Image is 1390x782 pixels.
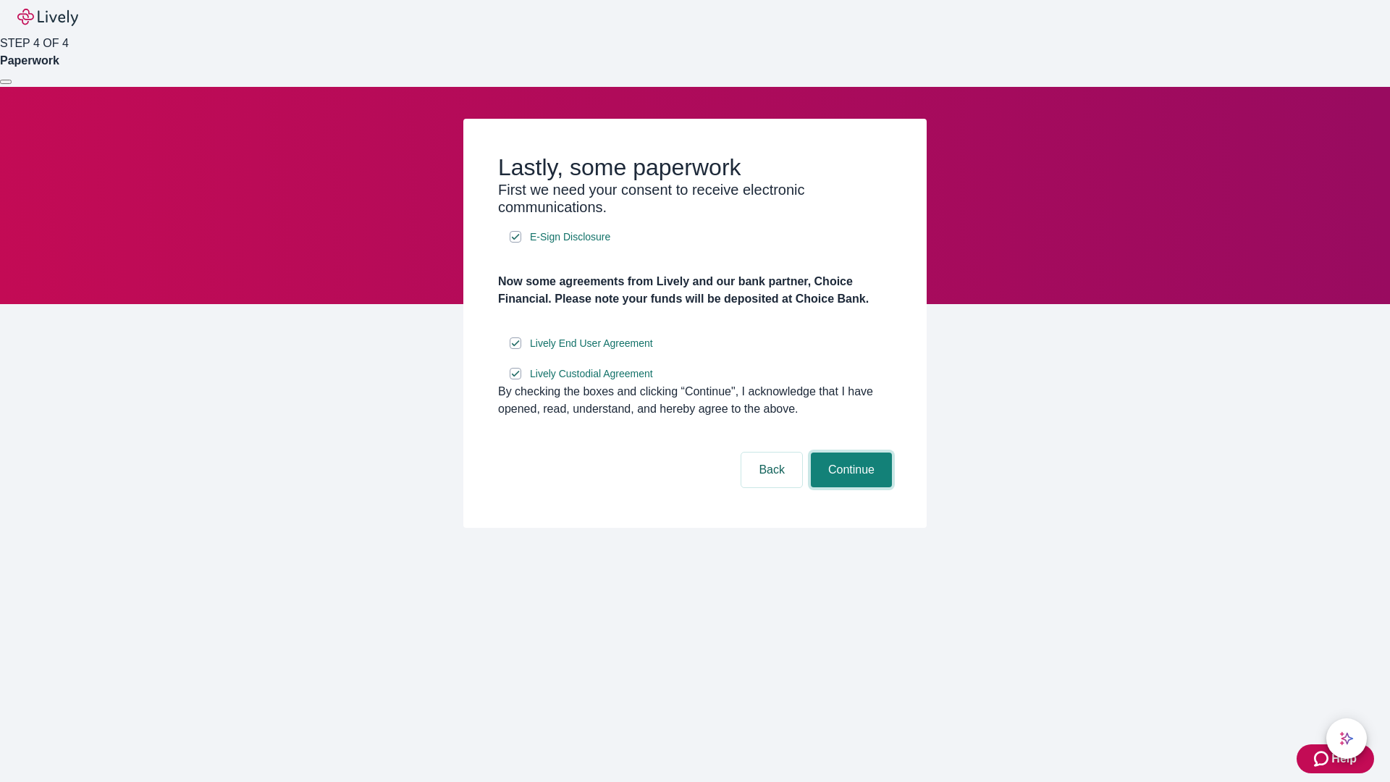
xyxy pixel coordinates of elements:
[1314,750,1331,768] svg: Zendesk support icon
[530,230,610,245] span: E-Sign Disclosure
[1331,750,1357,768] span: Help
[498,273,892,308] h4: Now some agreements from Lively and our bank partner, Choice Financial. Please note your funds wi...
[527,228,613,246] a: e-sign disclosure document
[1326,718,1367,759] button: chat
[17,9,78,26] img: Lively
[1339,731,1354,746] svg: Lively AI Assistant
[498,154,892,181] h2: Lastly, some paperwork
[741,453,802,487] button: Back
[527,365,656,383] a: e-sign disclosure document
[530,336,653,351] span: Lively End User Agreement
[527,335,656,353] a: e-sign disclosure document
[811,453,892,487] button: Continue
[498,383,892,418] div: By checking the boxes and clicking “Continue", I acknowledge that I have opened, read, understand...
[498,181,892,216] h3: First we need your consent to receive electronic communications.
[1297,744,1374,773] button: Zendesk support iconHelp
[530,366,653,382] span: Lively Custodial Agreement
